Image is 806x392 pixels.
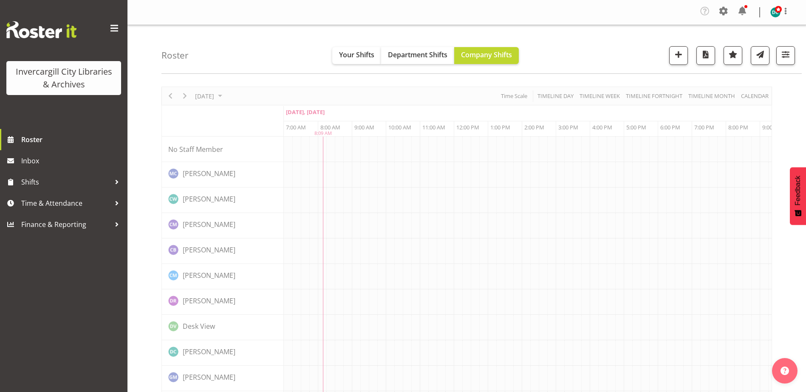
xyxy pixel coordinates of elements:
span: Roster [21,133,123,146]
button: Your Shifts [332,47,381,64]
button: Department Shifts [381,47,454,64]
button: Download a PDF of the roster for the current day [696,46,715,65]
img: help-xxl-2.png [781,367,789,375]
button: Add a new shift [669,46,688,65]
button: Send a list of all shifts for the selected filtered period to all rostered employees. [751,46,769,65]
div: Invercargill City Libraries & Archives [15,65,113,91]
button: Filter Shifts [776,46,795,65]
span: Time & Attendance [21,197,110,210]
h4: Roster [161,50,189,60]
img: Rosterit website logo [6,21,76,38]
button: Highlight an important date within the roster. [724,46,742,65]
span: Department Shifts [388,50,447,59]
button: Feedback - Show survey [790,167,806,225]
span: Finance & Reporting [21,218,110,231]
span: Feedback [794,176,802,205]
span: Company Shifts [461,50,512,59]
span: Shifts [21,176,110,188]
button: Company Shifts [454,47,519,64]
span: Your Shifts [339,50,374,59]
span: Inbox [21,154,123,167]
img: donald-cunningham11616.jpg [770,7,781,17]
